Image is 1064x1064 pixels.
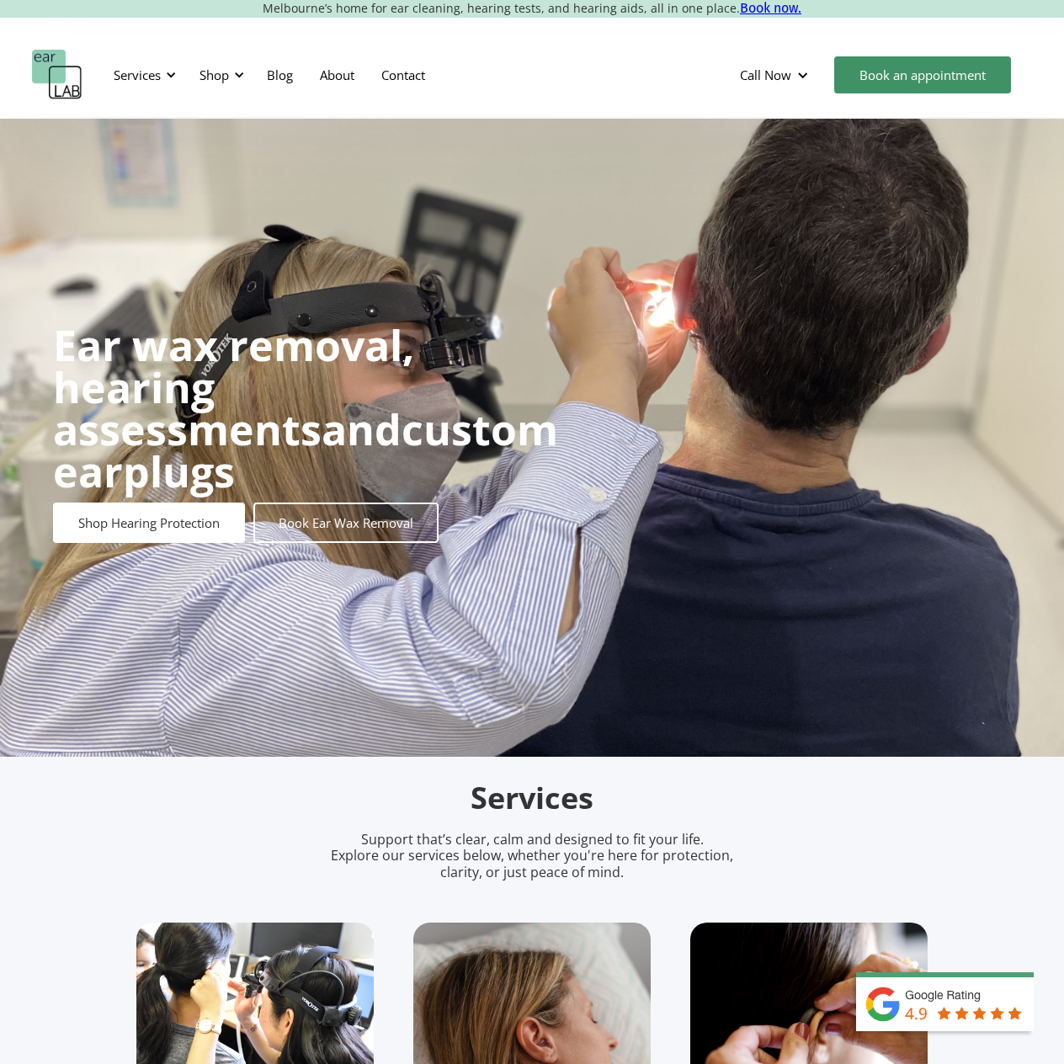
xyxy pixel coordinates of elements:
div: Call Now [740,66,791,83]
h2: Services [136,779,928,818]
div: Services [104,50,181,100]
a: Blog [253,51,306,99]
div: Call Now [726,50,826,100]
h1: and [53,324,558,492]
a: Contact [368,51,439,99]
a: Book Ear Wax Removal [253,503,439,543]
a: Book an appointment [834,56,1011,93]
a: Shop Hearing Protection [53,503,245,543]
div: Shop [189,50,249,100]
div: Services [114,66,161,83]
a: About [306,51,368,99]
strong: Ear wax removal, hearing assessments [53,317,414,458]
a: home [32,50,82,100]
p: Support that’s clear, calm and designed to fit your life. Explore our services below, whether you... [309,832,755,880]
strong: custom earplugs [53,401,558,500]
div: Shop [199,66,229,83]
